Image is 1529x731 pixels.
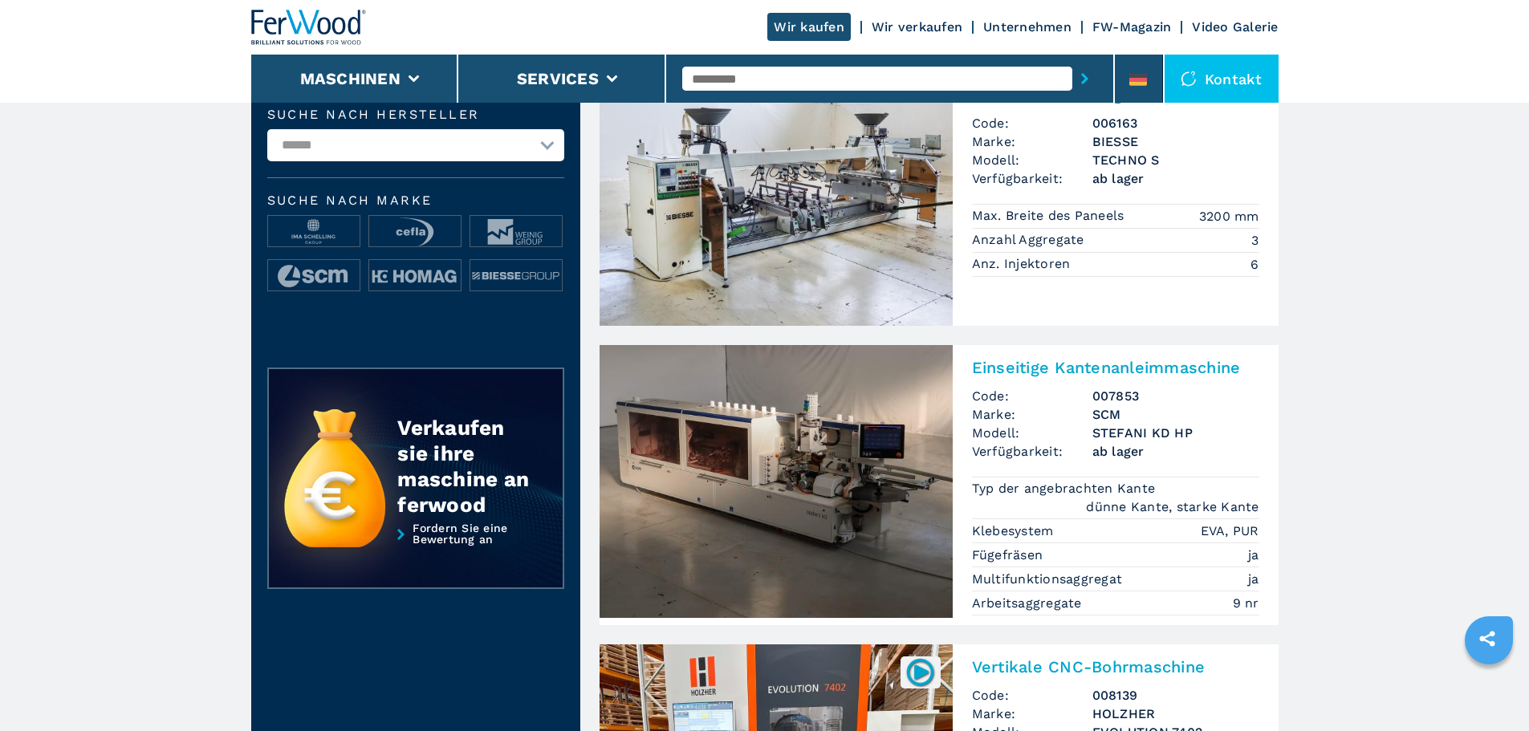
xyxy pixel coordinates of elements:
[972,442,1092,461] span: Verfügbarkeit:
[397,415,531,518] div: Verkaufen sie ihre maschine an ferwood
[369,216,461,248] img: image
[267,522,564,590] a: Fordern Sie eine Bewertung an
[267,108,564,121] label: Suche nach Hersteller
[600,53,953,326] img: Horizontale Durchlaufbohr- und Dübeleintreibanlage BIESSE TECHNO S
[1092,19,1172,35] a: FW-Magazin
[600,53,1279,326] a: Horizontale Durchlaufbohr- und Dübeleintreibanlage BIESSE TECHNO S006163Horizontale Durchlaufbohr...
[972,207,1128,225] p: Max. Breite des Paneels
[1072,60,1097,97] button: submit-button
[1092,132,1259,151] h3: BIESSE
[1092,686,1259,705] h3: 008139
[972,546,1047,564] p: Fügefräsen
[1233,594,1259,612] em: 9 nr
[1092,705,1259,723] h3: HOLZHER
[1165,55,1279,103] div: Kontakt
[1192,19,1278,35] a: Video Galerie
[1199,207,1259,225] em: 3200 mm
[972,169,1092,188] span: Verfügbarkeit:
[1201,522,1259,540] em: EVA, PUR
[1092,114,1259,132] h3: 006163
[972,686,1092,705] span: Code:
[972,657,1259,676] h2: Vertikale CNC-Bohrmaschine
[972,358,1259,377] h2: Einseitige Kantenanleimmaschine
[983,19,1072,35] a: Unternehmen
[972,151,1092,169] span: Modell:
[1181,71,1197,87] img: Kontakt
[1248,570,1259,588] em: ja
[972,571,1127,588] p: Multifunktionsaggregat
[767,13,851,41] a: Wir kaufen
[1250,255,1259,274] em: 6
[905,656,936,688] img: 008139
[1092,442,1259,461] span: ab lager
[872,19,962,35] a: Wir verkaufen
[1467,619,1507,659] a: sharethis
[251,10,367,45] img: Ferwood
[972,705,1092,723] span: Marke:
[972,595,1086,612] p: Arbeitsaggregate
[1251,231,1259,250] em: 3
[1092,169,1259,188] span: ab lager
[972,424,1092,442] span: Modell:
[1092,405,1259,424] h3: SCM
[972,387,1092,405] span: Code:
[1248,546,1259,564] em: ja
[1461,659,1517,719] iframe: Chat
[972,132,1092,151] span: Marke:
[300,69,401,88] button: Maschinen
[517,69,599,88] button: Services
[1086,497,1259,516] em: dünne Kante, starke Kante
[972,114,1092,132] span: Code:
[267,194,564,207] span: Suche nach Marke
[600,345,953,618] img: Einseitige Kantenanleimmaschine SCM STEFANI KD HP
[470,260,562,292] img: image
[268,216,360,248] img: image
[972,255,1075,273] p: Anz. Injektoren
[972,231,1088,249] p: Anzahl Aggregate
[1092,151,1259,169] h3: TECHNO S
[1092,424,1259,442] h3: STEFANI KD HP
[972,480,1160,497] p: Typ der angebrachten Kante
[600,345,1279,625] a: Einseitige Kantenanleimmaschine SCM STEFANI KD HPEinseitige KantenanleimmaschineCode:007853Marke:...
[972,522,1058,540] p: Klebesystem
[369,260,461,292] img: image
[470,216,562,248] img: image
[268,260,360,292] img: image
[1092,387,1259,405] h3: 007853
[972,405,1092,424] span: Marke:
